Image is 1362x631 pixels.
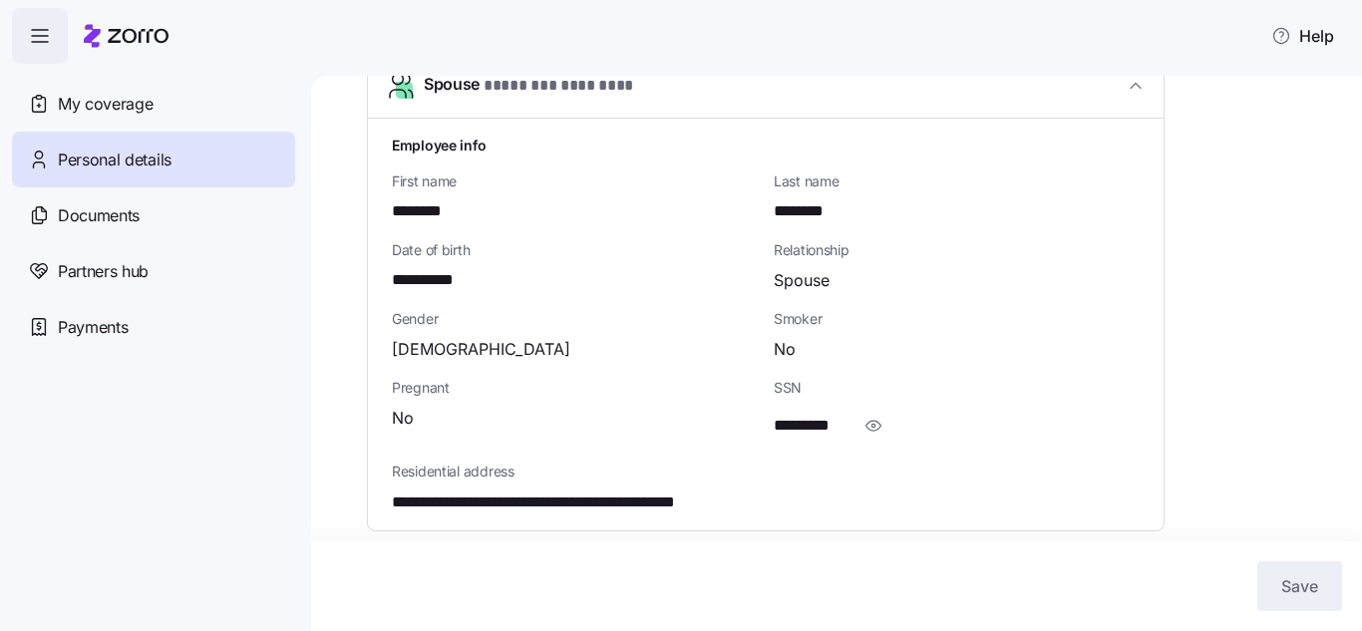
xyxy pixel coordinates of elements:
[774,268,830,293] span: Spouse
[12,243,295,299] a: Partners hub
[774,337,796,362] span: No
[58,203,140,228] span: Documents
[1255,16,1350,56] button: Help
[392,462,1140,481] span: Residential address
[58,259,149,284] span: Partners hub
[58,315,128,340] span: Payments
[392,378,758,398] span: Pregnant
[774,240,1140,260] span: Relationship
[424,72,635,99] span: Spouse
[12,132,295,187] a: Personal details
[1281,574,1318,598] span: Save
[1271,24,1334,48] span: Help
[58,92,153,117] span: My coverage
[392,240,758,260] span: Date of birth
[12,187,295,243] a: Documents
[392,171,758,191] span: First name
[392,337,570,362] span: [DEMOGRAPHIC_DATA]
[12,299,295,355] a: Payments
[392,309,758,329] span: Gender
[12,76,295,132] a: My coverage
[774,171,1140,191] span: Last name
[1257,561,1342,611] button: Save
[58,148,171,172] span: Personal details
[392,406,414,431] span: No
[774,309,1140,329] span: Smoker
[774,378,1140,398] span: SSN
[392,135,1140,156] h1: Employee info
